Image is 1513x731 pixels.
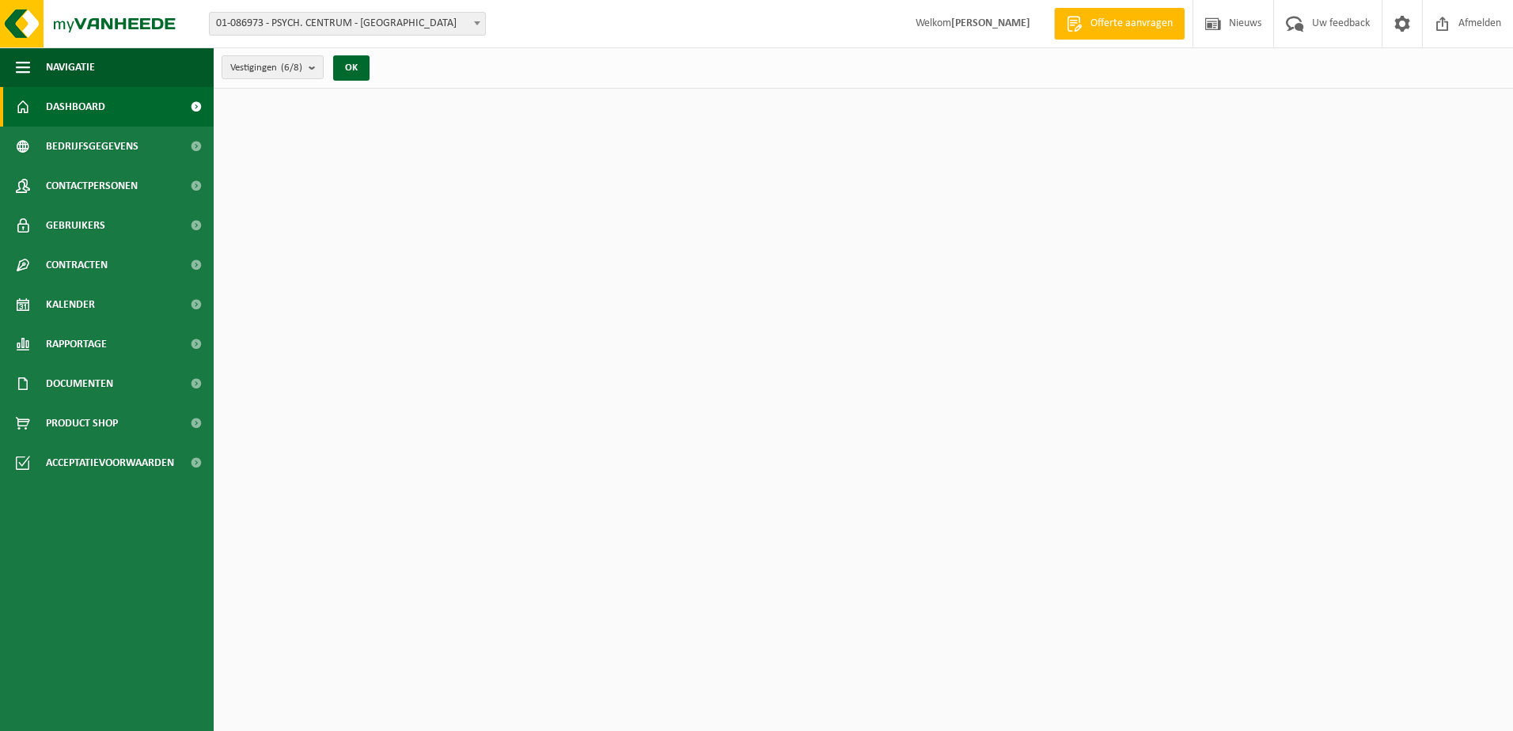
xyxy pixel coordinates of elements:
span: Rapportage [46,324,107,364]
strong: [PERSON_NAME] [951,17,1030,29]
span: Documenten [46,364,113,403]
count: (6/8) [281,62,302,73]
span: Acceptatievoorwaarden [46,443,174,483]
span: Gebruikers [46,206,105,245]
span: Offerte aanvragen [1086,16,1177,32]
a: Offerte aanvragen [1054,8,1185,40]
span: Navigatie [46,47,95,87]
span: 01-086973 - PSYCH. CENTRUM - ST HIERONYMUS - SINT-NIKLAAS [210,13,485,35]
span: 01-086973 - PSYCH. CENTRUM - ST HIERONYMUS - SINT-NIKLAAS [209,12,486,36]
button: OK [333,55,370,81]
span: Bedrijfsgegevens [46,127,138,166]
span: Contactpersonen [46,166,138,206]
span: Dashboard [46,87,105,127]
button: Vestigingen(6/8) [222,55,324,79]
span: Contracten [46,245,108,285]
span: Product Shop [46,403,118,443]
span: Kalender [46,285,95,324]
span: Vestigingen [230,56,302,80]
